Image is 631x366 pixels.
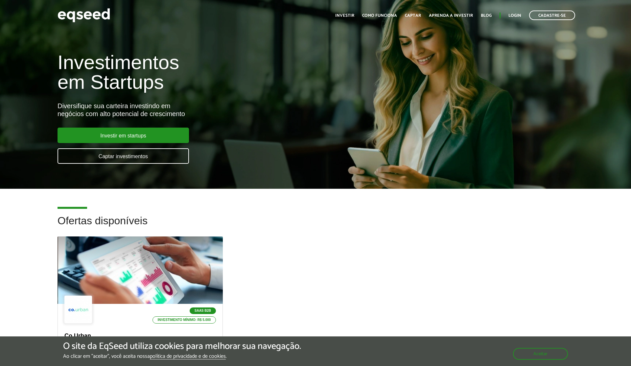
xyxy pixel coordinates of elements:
p: Ao clicar em "aceitar", você aceita nossa . [63,353,301,359]
h5: O site da EqSeed utiliza cookies para melhorar sua navegação. [63,341,301,352]
h1: Investimentos em Startups [58,53,363,92]
a: política de privacidade e de cookies [150,354,226,359]
a: Investir em startups [58,128,189,143]
a: Login [508,13,521,18]
div: Diversifique sua carteira investindo em negócios com alto potencial de crescimento [58,102,363,118]
a: Investir [335,13,354,18]
a: Cadastre-se [529,11,575,20]
button: Aceitar [513,348,568,360]
a: Aprenda a investir [429,13,473,18]
p: Co.Urban [64,332,216,340]
a: Captar [405,13,421,18]
p: SaaS B2B [190,307,216,314]
p: Investimento mínimo: R$ 5.000 [152,316,216,324]
a: Captar investimentos [58,148,189,164]
h2: Ofertas disponíveis [58,215,573,236]
a: Como funciona [362,13,397,18]
img: EqSeed [58,7,110,24]
a: Blog [481,13,492,18]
